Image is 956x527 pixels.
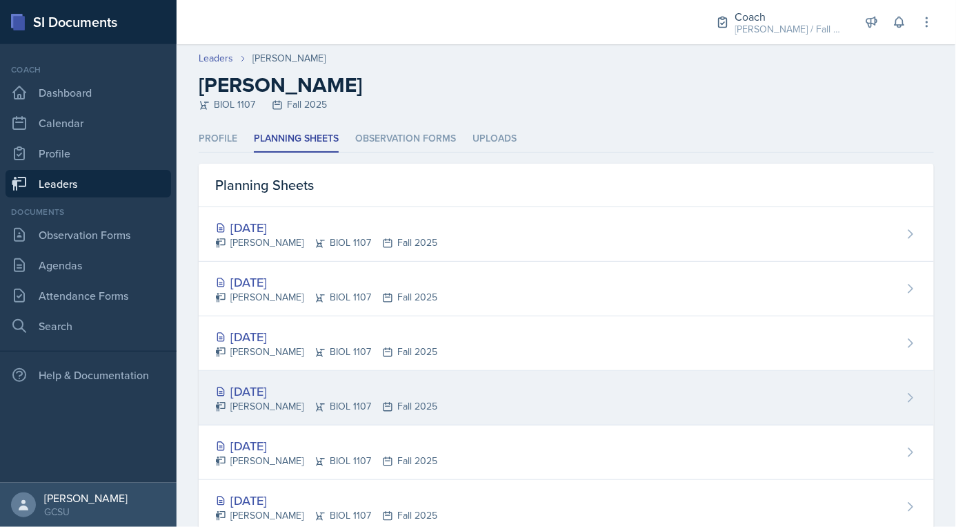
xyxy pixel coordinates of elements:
[254,126,339,153] li: Planning Sheets
[6,79,171,106] a: Dashboard
[355,126,456,153] li: Observation Forms
[6,140,171,167] a: Profile
[199,371,934,425] a: [DATE] [PERSON_NAME]BIOL 1107Fall 2025
[199,262,934,316] a: [DATE] [PERSON_NAME]BIOL 1107Fall 2025
[252,51,326,66] div: [PERSON_NAME]
[6,221,171,249] a: Observation Forms
[199,164,934,207] div: Planning Sheets
[199,207,934,262] a: [DATE] [PERSON_NAME]BIOL 1107Fall 2025
[472,126,517,153] li: Uploads
[44,505,128,519] div: GCSU
[199,51,233,66] a: Leaders
[6,170,171,198] a: Leaders
[215,218,437,237] div: [DATE]
[215,290,437,305] div: [PERSON_NAME] BIOL 1107 Fall 2025
[735,22,846,37] div: [PERSON_NAME] / Fall 2025
[199,97,934,112] div: BIOL 1107 Fall 2025
[6,312,171,340] a: Search
[6,251,171,279] a: Agendas
[215,382,437,401] div: [DATE]
[215,273,437,291] div: [DATE]
[199,73,934,97] h2: [PERSON_NAME]
[215,399,437,414] div: [PERSON_NAME] BIOL 1107 Fall 2025
[215,508,437,523] div: [PERSON_NAME] BIOL 1107 Fall 2025
[215,327,437,346] div: [DATE]
[199,316,934,371] a: [DATE] [PERSON_NAME]BIOL 1107Fall 2025
[6,64,171,76] div: Coach
[44,491,128,505] div: [PERSON_NAME]
[735,8,846,25] div: Coach
[215,491,437,510] div: [DATE]
[215,236,437,250] div: [PERSON_NAME] BIOL 1107 Fall 2025
[6,206,171,218] div: Documents
[6,282,171,309] a: Attendance Forms
[215,437,437,455] div: [DATE]
[215,454,437,468] div: [PERSON_NAME] BIOL 1107 Fall 2025
[215,345,437,359] div: [PERSON_NAME] BIOL 1107 Fall 2025
[199,126,237,153] li: Profile
[199,425,934,480] a: [DATE] [PERSON_NAME]BIOL 1107Fall 2025
[6,109,171,137] a: Calendar
[6,361,171,389] div: Help & Documentation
